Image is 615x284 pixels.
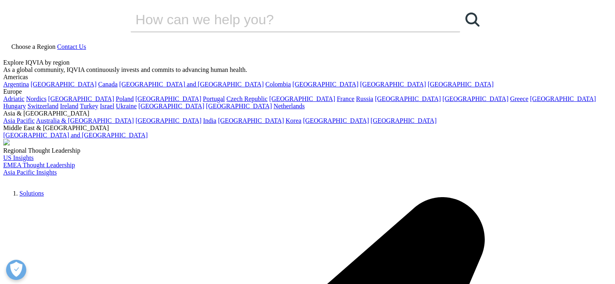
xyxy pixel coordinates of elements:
button: Abrir preferencias [6,260,26,280]
a: [GEOGRAPHIC_DATA] [135,95,201,102]
a: [GEOGRAPHIC_DATA] and [GEOGRAPHIC_DATA] [119,81,264,88]
img: 2093_analyzing-data-using-big-screen-display-and-laptop.png [3,139,10,145]
a: [GEOGRAPHIC_DATA] [375,95,441,102]
a: [GEOGRAPHIC_DATA] [530,95,596,102]
a: Asia Pacific [3,117,35,124]
a: Turkey [80,103,98,109]
a: India [203,117,216,124]
a: Hungary [3,103,26,109]
input: Buscar [131,7,437,32]
a: [GEOGRAPHIC_DATA] [31,81,97,88]
a: Ukraine [116,103,137,109]
a: US Insights [3,154,34,161]
div: As a global community, IQVIA continuously invests and commits to advancing human health. [3,66,612,74]
a: [GEOGRAPHIC_DATA] [138,103,204,109]
a: [GEOGRAPHIC_DATA] [371,117,437,124]
a: Colombia [265,81,291,88]
a: [GEOGRAPHIC_DATA] and [GEOGRAPHIC_DATA] [3,132,148,139]
a: Greece [510,95,528,102]
a: [GEOGRAPHIC_DATA] [428,81,494,88]
a: Czech Republic [226,95,268,102]
div: Explore IQVIA by region [3,59,612,66]
a: Nordics [26,95,46,102]
a: Netherlands [273,103,304,109]
a: France [337,95,355,102]
a: [GEOGRAPHIC_DATA] [442,95,508,102]
a: Ireland [60,103,78,109]
a: [GEOGRAPHIC_DATA] [269,95,335,102]
a: [GEOGRAPHIC_DATA] [206,103,272,109]
a: Poland [116,95,133,102]
a: Argentina [3,81,29,88]
a: [GEOGRAPHIC_DATA] [292,81,358,88]
a: Portugal [203,95,225,102]
a: [GEOGRAPHIC_DATA] [360,81,426,88]
a: Contact Us [57,43,86,50]
a: Israel [100,103,114,109]
a: [GEOGRAPHIC_DATA] [135,117,201,124]
a: EMEA Thought Leadership [3,162,75,168]
a: Solutions [19,190,44,197]
div: Regional Thought Leadership [3,147,612,154]
a: Buscar [460,7,484,32]
a: [GEOGRAPHIC_DATA] [48,95,114,102]
a: Canada [98,81,118,88]
a: Russia [356,95,374,102]
a: Asia Pacific Insights [3,169,57,176]
div: Americas [3,74,612,81]
div: Asia & [GEOGRAPHIC_DATA] [3,110,612,117]
span: Choose a Region [11,43,55,50]
a: Adriatic [3,95,24,102]
a: [GEOGRAPHIC_DATA] [218,117,284,124]
a: Korea [285,117,301,124]
svg: Search [465,13,480,27]
a: Switzerland [27,103,58,109]
a: Australia & [GEOGRAPHIC_DATA] [36,117,134,124]
div: Middle East & [GEOGRAPHIC_DATA] [3,124,612,132]
div: Europe [3,88,612,95]
a: [GEOGRAPHIC_DATA] [303,117,369,124]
